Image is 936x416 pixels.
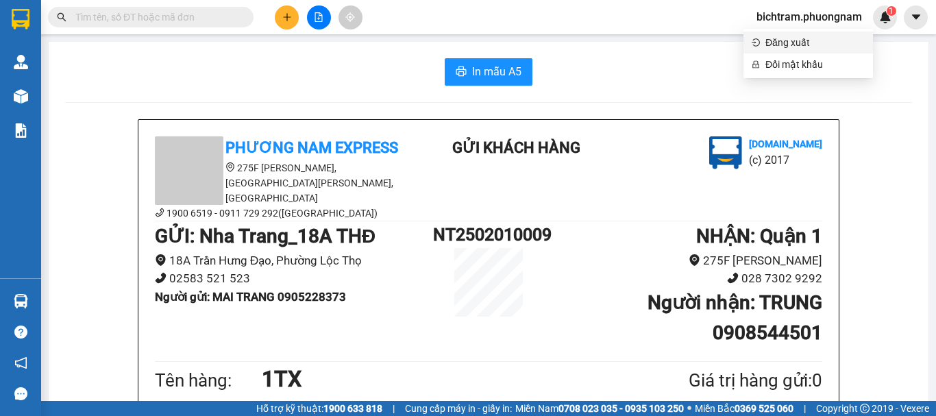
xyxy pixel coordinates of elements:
[456,66,467,79] span: printer
[622,367,822,395] div: Giá trị hàng gửi: 0
[727,272,739,284] span: phone
[746,8,873,25] span: bichtram.phuongnam
[749,138,822,149] b: [DOMAIN_NAME]
[57,12,66,22] span: search
[14,356,27,369] span: notification
[256,401,382,416] span: Hỗ trợ kỹ thuật:
[14,89,28,103] img: warehouse-icon
[338,5,362,29] button: aim
[689,254,700,266] span: environment
[472,63,521,80] span: In mẫu A5
[155,269,433,288] li: 02583 521 523
[860,404,870,413] span: copyright
[262,362,622,396] h1: 1TX
[735,403,793,414] strong: 0369 525 060
[155,290,346,304] b: Người gửi : MAI TRANG 0905228373
[12,9,29,29] img: logo-vxr
[904,5,928,29] button: caret-down
[544,252,822,270] li: 275F [PERSON_NAME]
[345,12,355,22] span: aim
[155,254,167,266] span: environment
[14,387,27,400] span: message
[314,12,323,22] span: file-add
[225,139,398,156] b: Phương Nam Express
[155,367,262,395] div: Tên hàng:
[155,272,167,284] span: phone
[405,401,512,416] span: Cung cấp máy in - giấy in:
[307,5,331,29] button: file-add
[323,403,382,414] strong: 1900 633 818
[752,60,760,69] span: lock
[558,403,684,414] strong: 0708 023 035 - 0935 103 250
[687,406,691,411] span: ⚪️
[393,401,395,416] span: |
[452,139,580,156] b: Gửi khách hàng
[14,123,28,138] img: solution-icon
[14,326,27,339] span: question-circle
[75,10,237,25] input: Tìm tên, số ĐT hoặc mã đơn
[648,291,822,344] b: Người nhận : TRUNG 0908544501
[696,225,822,247] b: NHẬN : Quận 1
[889,6,894,16] span: 1
[155,252,433,270] li: 18A Trần Hưng Đạo, Phường Lộc Thọ
[879,11,891,23] img: icon-new-feature
[544,269,822,288] li: 028 7302 9292
[225,162,235,172] span: environment
[752,38,760,47] span: login
[910,11,922,23] span: caret-down
[433,221,544,248] h1: NT2502010009
[155,160,402,206] li: 275F [PERSON_NAME], [GEOGRAPHIC_DATA][PERSON_NAME], [GEOGRAPHIC_DATA]
[282,12,292,22] span: plus
[14,294,28,308] img: warehouse-icon
[155,208,164,217] span: phone
[155,206,402,221] li: 1900 6519 - 0911 729 292([GEOGRAPHIC_DATA])
[749,151,822,169] li: (c) 2017
[804,401,806,416] span: |
[515,401,684,416] span: Miền Nam
[445,58,532,86] button: printerIn mẫu A5
[14,55,28,69] img: warehouse-icon
[695,401,793,416] span: Miền Bắc
[765,57,865,72] span: Đổi mật khẩu
[765,35,865,50] span: Đăng xuất
[887,6,896,16] sup: 1
[275,5,299,29] button: plus
[709,136,742,169] img: logo.jpg
[155,225,375,247] b: GỬI : Nha Trang_18A THĐ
